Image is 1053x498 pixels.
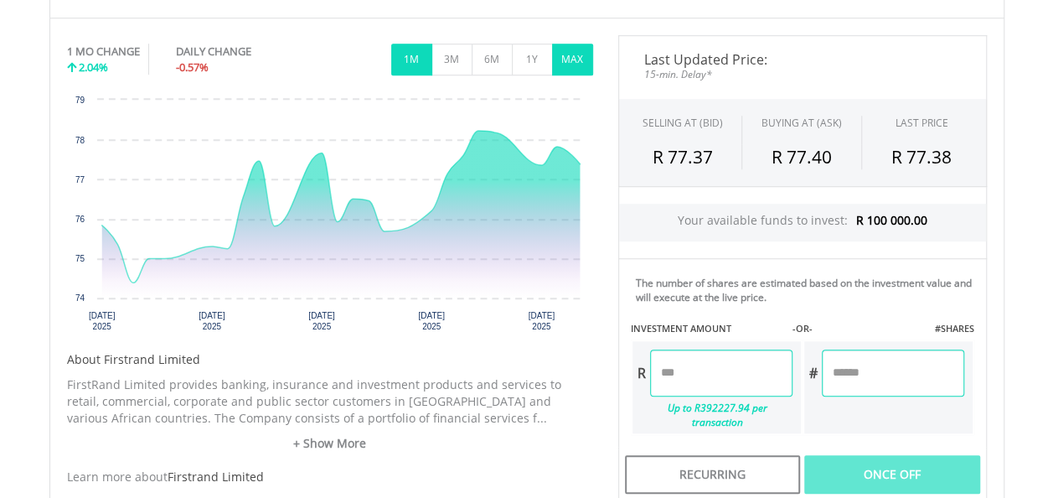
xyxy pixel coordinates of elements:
label: INVESTMENT AMOUNT [631,322,731,335]
button: 1Y [512,44,553,75]
a: + Show More [67,435,593,452]
div: R [632,350,650,397]
text: [DATE] 2025 [528,311,555,331]
button: 6M [472,44,513,75]
span: R 77.40 [772,145,832,169]
div: Once Off [804,455,979,494]
div: Recurring [625,455,800,494]
div: SELLING AT (BID) [642,116,722,130]
text: [DATE] 2025 [418,311,445,331]
label: -OR- [792,322,812,335]
div: Your available funds to invest: [619,204,986,241]
text: 77 [75,175,85,184]
text: 75 [75,254,85,263]
span: Last Updated Price: [632,53,973,66]
span: R 100 000.00 [856,212,927,228]
div: # [804,350,822,397]
span: BUYING AT (ASK) [761,116,842,130]
span: R 77.37 [652,145,712,169]
text: 79 [75,96,85,105]
text: 74 [75,293,85,303]
label: #SHARES [934,322,973,335]
span: 2.04% [79,60,108,75]
div: The number of shares are estimated based on the investment value and will execute at the live price. [636,276,979,304]
text: 76 [75,215,85,224]
div: LAST PRICE [896,116,948,130]
text: 78 [75,136,85,145]
span: R 77.38 [891,145,952,169]
div: 1 MO CHANGE [67,44,140,60]
text: [DATE] 2025 [199,311,225,331]
text: [DATE] 2025 [88,311,115,331]
button: MAX [552,44,593,75]
span: 15-min. Delay* [632,66,973,82]
text: [DATE] 2025 [308,311,335,331]
div: DAILY CHANGE [176,44,307,60]
div: Up to R392227.94 per transaction [632,397,792,433]
div: Chart. Highcharts interactive chart. [67,91,593,343]
button: 1M [391,44,432,75]
span: -0.57% [176,60,209,75]
p: FirstRand Limited provides banking, insurance and investment products and services to retail, com... [67,376,593,427]
svg: Interactive chart [67,91,593,343]
span: Firstrand Limited [168,469,264,485]
div: Learn more about [67,469,593,485]
button: 3M [431,44,472,75]
h5: About Firstrand Limited [67,351,593,368]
